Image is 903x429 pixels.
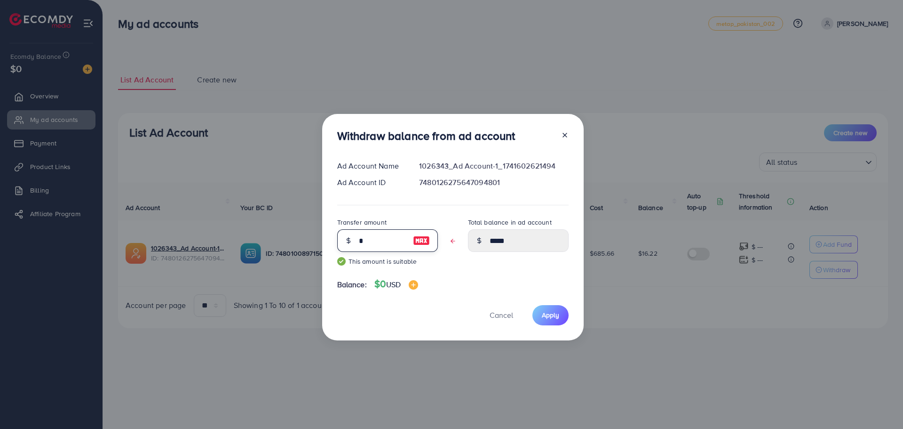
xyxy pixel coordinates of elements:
[337,279,367,290] span: Balance:
[863,387,896,422] iframe: Chat
[490,310,513,320] span: Cancel
[409,280,418,290] img: image
[478,305,525,325] button: Cancel
[330,177,412,188] div: Ad Account ID
[337,257,438,266] small: This amount is suitable
[330,161,412,171] div: Ad Account Name
[337,129,515,143] h3: Withdraw balance from ad account
[412,177,576,188] div: 7480126275647094801
[413,235,430,246] img: image
[412,161,576,171] div: 1026343_Ad Account-1_1741602621494
[386,279,401,290] span: USD
[374,278,418,290] h4: $0
[337,218,387,227] label: Transfer amount
[337,257,346,266] img: guide
[468,218,552,227] label: Total balance in ad account
[542,310,559,320] span: Apply
[532,305,569,325] button: Apply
